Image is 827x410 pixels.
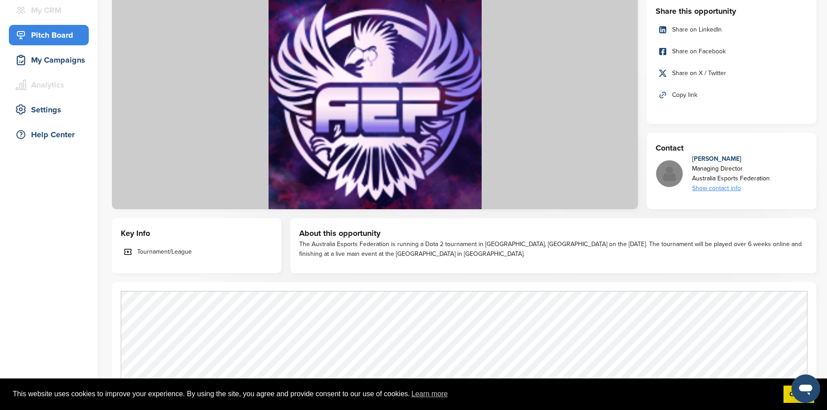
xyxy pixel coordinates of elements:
div: Managing Director [692,164,770,174]
a: Share on X / Twitter [656,64,807,83]
span: Tournament/League [137,247,192,257]
span: This website uses cookies to improve your experience. By using the site, you agree and provide co... [13,387,776,401]
div: [PERSON_NAME] [692,154,770,164]
a: Pitch Board [9,25,89,45]
div: My Campaigns [13,52,89,68]
h3: Share this opportunity [656,5,807,17]
h3: Contact [656,142,807,154]
div: My CRM [13,2,89,18]
iframe: Button to launch messaging window [791,374,820,403]
div: Help Center [13,127,89,143]
a: Analytics [9,75,89,95]
a: Copy link [656,86,807,104]
span: Share on X / Twitter [672,68,726,78]
div: Show contact info [692,183,770,193]
div: Analytics [13,77,89,93]
div: Pitch Board [13,27,89,43]
img: Missing [656,160,683,187]
a: Share on Facebook [656,42,807,61]
a: dismiss cookie message [783,386,814,403]
span: Share on Facebook [672,47,726,56]
a: learn more about cookies [410,387,449,401]
h3: Key Info [121,227,273,239]
a: My Campaigns [9,50,89,70]
h3: About this opportunity [299,227,807,239]
div: Settings [13,102,89,118]
span: Copy link [672,90,697,100]
span: Share on LinkedIn [672,25,722,35]
div: Australia Esports Federation [692,174,770,183]
a: Settings [9,100,89,120]
div: The Australia Esports Federation is running a Dota 2 tournament in [GEOGRAPHIC_DATA], [GEOGRAPHIC... [299,239,807,259]
a: Share on LinkedIn [656,20,807,39]
a: Help Center [9,124,89,145]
